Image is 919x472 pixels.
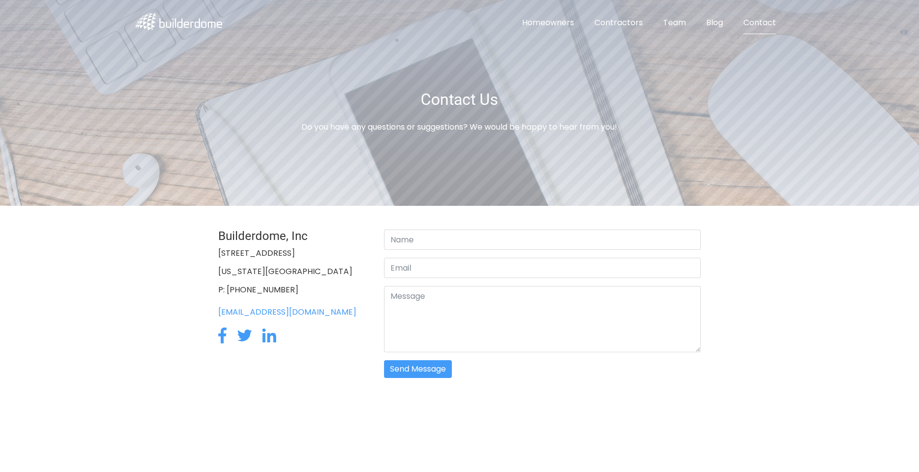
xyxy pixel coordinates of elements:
[655,12,694,34] a: Team
[218,230,369,242] h4: Builderdome, Inc
[218,283,369,297] li: P: [PHONE_NUMBER]
[384,360,452,378] button: Send Message
[218,246,369,261] li: [STREET_ADDRESS]
[384,230,701,250] input: Name
[698,12,731,34] a: Blog
[218,306,356,318] a: [EMAIL_ADDRESS][DOMAIN_NAME]
[218,265,369,279] li: [US_STATE][GEOGRAPHIC_DATA]
[735,12,784,34] a: Contact
[246,91,673,108] h1: Contact Us
[384,258,701,278] input: Email
[586,12,651,34] a: Contractors
[246,120,673,135] p: Do you have any questions or suggestions? We would be happy to hear from you!
[514,12,582,34] a: Homeowners
[136,13,225,30] img: logo.svg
